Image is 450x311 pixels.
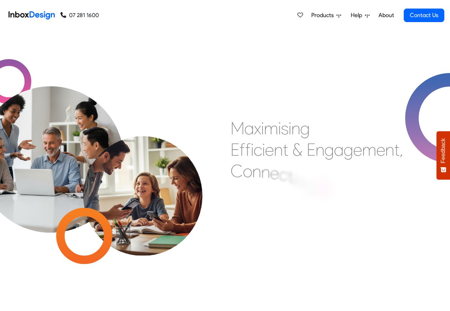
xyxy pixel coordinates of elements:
[278,118,281,139] div: i
[436,131,450,180] button: Feedback - Show survey
[318,178,328,199] div: S
[261,118,264,139] div: i
[362,139,376,160] div: m
[307,139,316,160] div: E
[348,8,372,22] a: Help
[244,118,254,139] div: a
[287,166,293,187] div: t
[68,107,217,256] img: parents_with_child.png
[60,11,99,20] a: 07 281 1600
[270,162,279,183] div: e
[279,164,287,185] div: c
[231,139,239,160] div: E
[292,139,302,160] div: &
[399,139,403,160] div: ,
[283,139,288,160] div: t
[404,9,444,22] a: Contact Us
[440,138,446,163] span: Feedback
[274,139,283,160] div: n
[291,118,300,139] div: n
[231,160,243,182] div: C
[376,8,396,22] a: About
[305,174,314,195] div: g
[262,139,265,160] div: i
[300,118,310,139] div: g
[245,139,251,160] div: f
[296,171,305,192] div: n
[252,161,261,182] div: n
[351,11,365,20] span: Help
[324,139,334,160] div: g
[281,118,288,139] div: s
[353,139,362,160] div: e
[316,139,324,160] div: n
[239,139,245,160] div: f
[243,160,252,182] div: o
[231,118,244,139] div: M
[308,8,344,22] a: Products
[254,118,261,139] div: x
[293,168,296,190] div: i
[265,139,274,160] div: e
[385,139,394,160] div: n
[231,118,403,224] div: Maximising Efficient & Engagement, Connecting Schools, Families, and Students.
[311,11,337,20] span: Products
[334,139,344,160] div: a
[288,118,291,139] div: i
[344,139,353,160] div: g
[264,118,278,139] div: m
[251,139,254,160] div: i
[261,161,270,182] div: n
[376,139,385,160] div: e
[254,139,262,160] div: c
[394,139,399,160] div: t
